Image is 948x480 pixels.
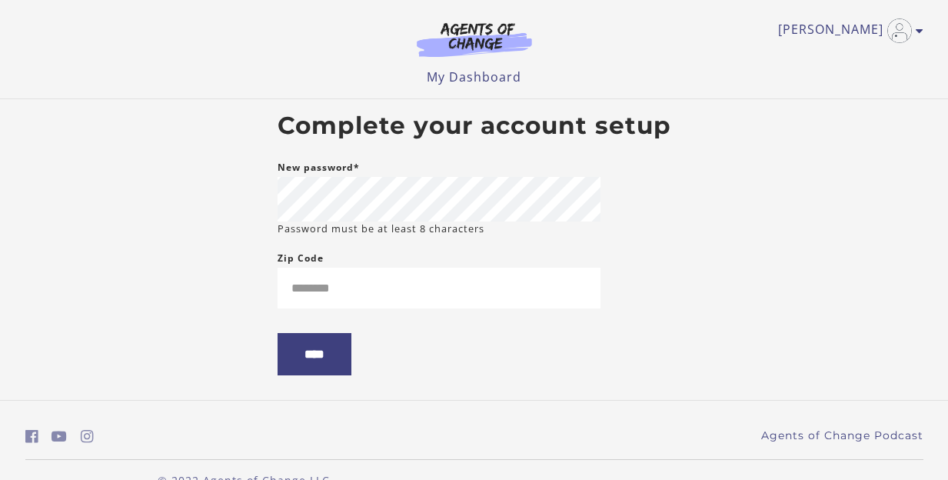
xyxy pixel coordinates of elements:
i: https://www.instagram.com/agentsofchangeprep/ (Open in a new window) [81,429,94,444]
img: Agents of Change Logo [401,22,548,57]
small: Password must be at least 8 characters [278,222,484,236]
a: My Dashboard [427,68,521,85]
i: https://www.facebook.com/groups/aswbtestprep (Open in a new window) [25,429,38,444]
i: https://www.youtube.com/c/AgentsofChangeTestPrepbyMeaganMitchell (Open in a new window) [52,429,67,444]
a: Toggle menu [778,18,916,43]
a: https://www.instagram.com/agentsofchangeprep/ (Open in a new window) [81,425,94,448]
label: Zip Code [278,249,324,268]
a: https://www.youtube.com/c/AgentsofChangeTestPrepbyMeaganMitchell (Open in a new window) [52,425,67,448]
a: https://www.facebook.com/groups/aswbtestprep (Open in a new window) [25,425,38,448]
a: Agents of Change Podcast [761,428,923,444]
label: New password* [278,158,360,177]
h2: Complete your account setup [278,112,671,141]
